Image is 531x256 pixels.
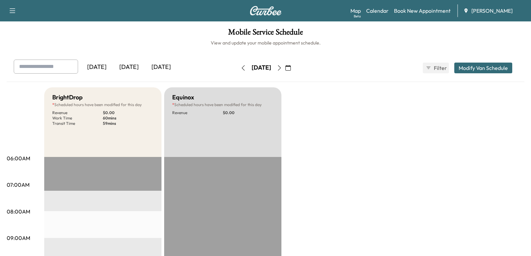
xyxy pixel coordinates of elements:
div: [DATE] [145,60,177,75]
p: 60 mins [103,115,153,121]
a: Calendar [366,7,389,15]
img: Curbee Logo [250,6,282,15]
div: [DATE] [113,60,145,75]
p: 06:00AM [7,154,30,162]
h5: BrightDrop [52,93,83,102]
div: Beta [354,14,361,19]
button: Modify Van Schedule [454,63,512,73]
span: [PERSON_NAME] [471,7,513,15]
p: Scheduled hours have been modified for this day [52,102,153,107]
h1: Mobile Service Schedule [7,28,524,39]
p: $ 0.00 [223,110,273,115]
p: 59 mins [103,121,153,126]
span: Filter [434,64,446,72]
p: Revenue [172,110,223,115]
p: 08:00AM [7,207,30,216]
div: [DATE] [81,60,113,75]
div: [DATE] [252,64,271,72]
p: Revenue [52,110,103,115]
a: MapBeta [350,7,361,15]
p: Scheduled hours have been modified for this day [172,102,273,107]
p: $ 0.00 [103,110,153,115]
a: Book New Appointment [394,7,451,15]
p: Transit Time [52,121,103,126]
p: 09:00AM [7,234,30,242]
button: Filter [423,63,449,73]
p: 07:00AM [7,181,29,189]
p: Work Time [52,115,103,121]
h6: View and update your mobile appointment schedule. [7,39,524,46]
h5: Equinox [172,93,194,102]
